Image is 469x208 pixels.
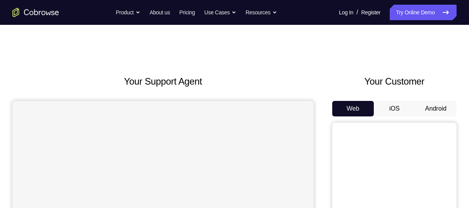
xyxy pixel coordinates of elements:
[332,101,374,116] button: Web
[12,8,59,17] a: Go to the home page
[12,75,314,88] h2: Your Support Agent
[374,101,415,116] button: iOS
[204,5,236,20] button: Use Cases
[150,5,170,20] a: About us
[332,75,457,88] h2: Your Customer
[356,8,358,17] span: /
[390,5,457,20] a: Try Online Demo
[415,101,457,116] button: Android
[116,5,140,20] button: Product
[361,5,380,20] a: Register
[339,5,353,20] a: Log In
[179,5,195,20] a: Pricing
[246,5,277,20] button: Resources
